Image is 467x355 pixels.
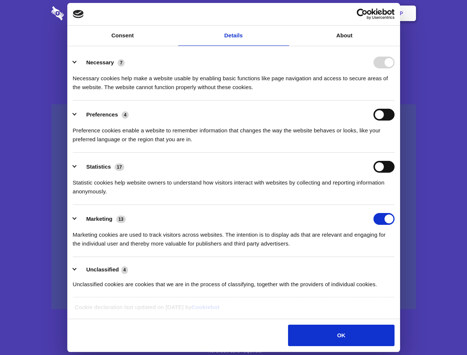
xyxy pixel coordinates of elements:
button: Necessary (7) [73,57,129,68]
a: Login [335,2,368,25]
a: Wistia video thumbnail [51,104,416,310]
button: Marketing (13) [73,213,131,225]
img: logo-wordmark-white-trans-d4663122ce5f474addd5e946df7df03e33cb6a1c49d2221995e7729f52c070b2.svg [51,6,115,20]
label: Preferences [86,111,118,118]
img: logo [73,10,84,18]
label: Statistics [86,163,111,170]
button: Statistics (17) [73,161,129,173]
div: Necessary cookies help make a website usable by enabling basic functions like page navigation and... [73,68,395,92]
span: 4 [122,111,129,119]
span: 13 [116,216,126,223]
label: Necessary [86,59,114,65]
label: Marketing [86,216,112,222]
a: Usercentrics Cookiebot - opens in a new window [330,9,395,20]
a: Cookiebot [192,304,220,310]
span: 7 [118,59,125,67]
button: Preferences (4) [73,109,133,121]
span: 4 [121,266,128,274]
a: About [289,26,400,46]
h1: Eliminate Slack Data Loss. [51,33,416,60]
a: Details [178,26,289,46]
a: Pricing [217,2,249,25]
button: Unclassified (4) [73,265,133,274]
iframe: Drift Widget Chat Controller [430,318,458,346]
h4: Auto-redaction of sensitive data, encrypted data sharing and self-destructing private chats. Shar... [51,67,416,92]
div: Statistic cookies help website owners to understand how visitors interact with websites by collec... [73,173,395,196]
a: Consent [67,26,178,46]
span: 17 [115,163,124,171]
div: Unclassified cookies are cookies that we are in the process of classifying, together with the pro... [73,274,395,289]
button: OK [288,325,394,346]
div: Marketing cookies are used to track visitors across websites. The intention is to display ads tha... [73,225,395,248]
a: Contact [300,2,334,25]
div: Cookie declaration last updated on [DATE] by [69,303,398,317]
div: Preference cookies enable a website to remember information that changes the way the website beha... [73,121,395,144]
